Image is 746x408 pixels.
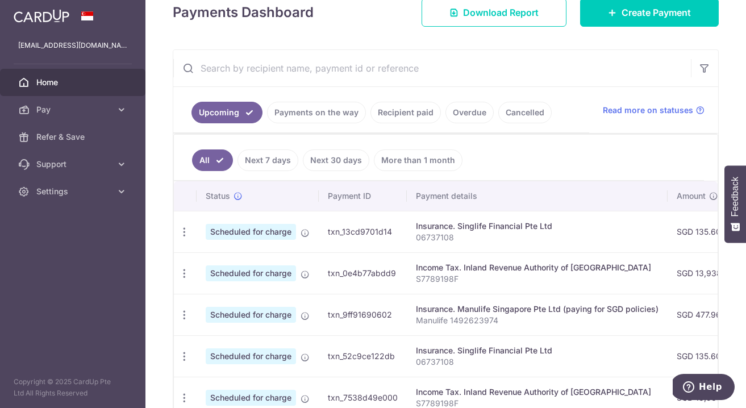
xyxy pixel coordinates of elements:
[36,159,111,170] span: Support
[374,149,462,171] a: More than 1 month
[206,390,296,406] span: Scheduled for charge
[303,149,369,171] a: Next 30 days
[370,102,441,123] a: Recipient paid
[173,2,314,23] h4: Payments Dashboard
[206,224,296,240] span: Scheduled for charge
[416,315,659,326] p: Manulife 1492623974
[206,190,230,202] span: Status
[192,149,233,171] a: All
[668,294,743,335] td: SGD 477.96
[319,211,407,252] td: txn_13cd9701d14
[18,40,127,51] p: [EMAIL_ADDRESS][DOMAIN_NAME]
[416,356,659,368] p: 06737108
[668,252,743,294] td: SGD 13,938.00
[416,232,659,243] p: 06737108
[36,131,111,143] span: Refer & Save
[668,211,743,252] td: SGD 135.60
[445,102,494,123] a: Overdue
[416,303,659,315] div: Insurance. Manulife Singapore Pte Ltd (paying for SGD policies)
[603,105,693,116] span: Read more on statuses
[416,386,659,398] div: Income Tax. Inland Revenue Authority of [GEOGRAPHIC_DATA]
[36,104,111,115] span: Pay
[407,181,668,211] th: Payment details
[206,307,296,323] span: Scheduled for charge
[36,186,111,197] span: Settings
[498,102,552,123] a: Cancelled
[416,273,659,285] p: S7789198F
[14,9,69,23] img: CardUp
[673,374,735,402] iframe: Opens a widget where you can find more information
[463,6,539,19] span: Download Report
[319,181,407,211] th: Payment ID
[206,265,296,281] span: Scheduled for charge
[622,6,691,19] span: Create Payment
[416,345,659,356] div: Insurance. Singlife Financial Pte Ltd
[319,294,407,335] td: txn_9ff91690602
[730,177,740,217] span: Feedback
[724,165,746,243] button: Feedback - Show survey
[36,77,111,88] span: Home
[206,348,296,364] span: Scheduled for charge
[319,252,407,294] td: txn_0e4b77abdd9
[173,50,691,86] input: Search by recipient name, payment id or reference
[319,335,407,377] td: txn_52c9ce122db
[603,105,705,116] a: Read more on statuses
[416,220,659,232] div: Insurance. Singlife Financial Pte Ltd
[267,102,366,123] a: Payments on the way
[668,335,743,377] td: SGD 135.60
[237,149,298,171] a: Next 7 days
[191,102,262,123] a: Upcoming
[416,262,659,273] div: Income Tax. Inland Revenue Authority of [GEOGRAPHIC_DATA]
[677,190,706,202] span: Amount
